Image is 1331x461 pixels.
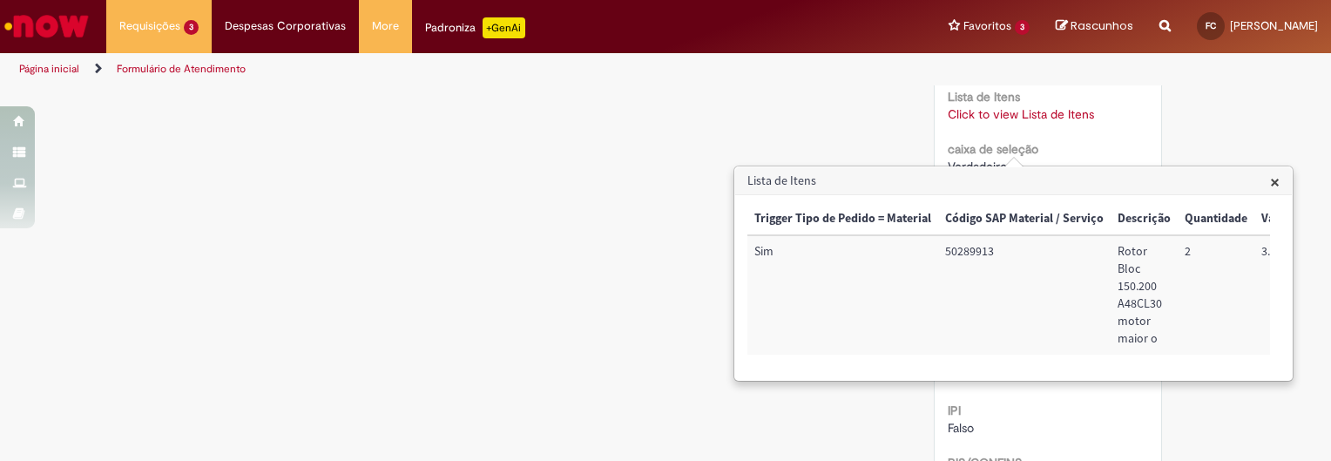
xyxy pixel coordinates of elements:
div: Padroniza [425,17,525,38]
span: Falso [948,368,974,383]
a: Página inicial [19,62,79,76]
p: +GenAi [483,17,525,38]
span: Verdadeiro [948,159,1007,174]
span: 3 [1015,20,1030,35]
span: More [372,17,399,35]
td: Quantidade: 2 [1178,235,1254,355]
td: Código SAP Material / Serviço: 50289913 [938,235,1111,355]
span: Requisições [119,17,180,35]
a: Formulário de Atendimento [117,62,246,76]
td: Descrição: Rotor Bloc 150.200 A48CL30 motor maior o [1111,235,1178,355]
th: Código SAP Material / Serviço [938,203,1111,235]
b: IPI [948,403,961,418]
ul: Trilhas de página [13,53,875,85]
span: [PERSON_NAME] [1230,18,1318,33]
span: Favoritos [963,17,1011,35]
span: 3 [184,20,199,35]
th: Quantidade [1178,203,1254,235]
span: Despesas Corporativas [225,17,346,35]
span: × [1270,170,1280,193]
b: Lista de Itens [948,89,1020,105]
img: ServiceNow [2,9,91,44]
h3: Lista de Itens [735,167,1292,195]
span: FC [1206,20,1216,31]
div: Lista de Itens [733,166,1294,382]
td: Trigger Tipo de Pedido = Material: Sim [747,235,938,355]
button: Close [1270,173,1280,191]
a: Click to view Lista de Itens [948,106,1094,122]
span: Falso [948,420,974,436]
th: Descrição [1111,203,1178,235]
a: Rascunhos [1056,18,1133,35]
span: Rascunhos [1071,17,1133,34]
th: Trigger Tipo de Pedido = Material [747,203,938,235]
b: caixa de seleção [948,141,1038,157]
